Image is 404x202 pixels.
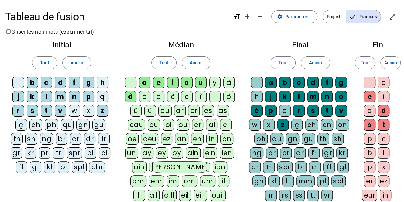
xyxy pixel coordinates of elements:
div: ai [206,119,217,131]
div: pr [39,147,50,159]
div: é [153,91,164,102]
div: g [335,77,347,88]
button: Aucun [380,56,401,69]
div: as [217,105,229,117]
div: oin [132,161,147,173]
div: dr [84,133,95,145]
div: c [41,77,52,88]
div: gu [92,119,105,131]
div: ê [167,91,179,102]
div: m [55,91,66,102]
div: fr [98,133,110,145]
span: Tout [278,59,288,67]
div: e [364,91,375,102]
h2: Fin [362,41,394,49]
div: ey [156,147,168,159]
div: gu [302,133,315,145]
div: [PERSON_NAME] [149,161,210,173]
div: spr [277,161,293,173]
div: em [149,175,164,187]
div: kr [25,147,36,159]
div: bl [85,147,96,159]
button: Tout [271,56,296,69]
button: Paramètres [271,10,317,23]
div: gr [322,147,334,159]
div: cl [309,161,321,173]
div: ç [15,119,27,131]
button: Aucun [62,56,91,69]
div: am [130,175,146,187]
div: j [265,91,277,102]
div: eur [362,190,377,201]
div: il [218,175,229,187]
div: or [188,105,200,117]
div: c [293,77,305,88]
div: spl [72,161,87,173]
div: mm [296,175,315,187]
div: ï [209,91,221,102]
div: o [335,91,347,102]
div: es [202,105,214,117]
div: p [265,105,277,117]
div: pr [249,161,261,173]
div: ay [141,147,153,159]
div: î [195,91,207,102]
div: s [364,119,375,131]
div: oi [163,119,174,131]
div: ng [40,133,53,145]
mat-icon: format_size [233,13,241,20]
div: br [266,147,278,159]
div: x [378,161,389,173]
div: ll [282,175,294,187]
div: gn [252,175,266,187]
mat-button-toggle-group: Language selection [323,10,381,23]
div: pl [58,161,69,173]
span: English [323,10,346,23]
div: ez [161,133,172,145]
div: ez [378,175,389,187]
div: o [181,77,193,88]
span: Aucun [190,59,202,67]
div: à [223,77,235,88]
div: ç [291,119,303,131]
span: Aucun [309,59,322,67]
div: en [191,133,204,145]
div: au [158,105,172,117]
div: b [279,77,291,88]
div: ein [203,147,217,159]
div: ss [293,190,305,201]
div: l [41,91,52,102]
button: Entrer en plein écran [386,10,399,23]
div: n [321,91,333,102]
div: t [321,105,333,117]
div: ion [213,161,227,173]
div: rr [265,190,277,201]
div: vr [321,190,333,201]
div: tt [307,190,319,201]
div: t [41,105,52,117]
div: oeu [141,133,158,145]
div: f [69,77,80,88]
div: fl [16,161,27,173]
div: s [27,105,38,117]
div: im [167,175,179,187]
div: l [378,147,389,159]
div: in [206,133,218,145]
div: cl [99,147,110,159]
div: w [249,119,261,131]
div: c [378,133,389,145]
div: an [175,133,188,145]
div: s [307,105,319,117]
div: m [307,91,319,102]
label: Griser les non-mots (expérimental) [5,29,94,35]
div: ë [181,91,193,102]
div: q [279,105,291,117]
mat-icon: remove [256,13,264,20]
div: z [97,105,108,117]
span: Tout [40,59,49,67]
div: er [364,175,375,187]
div: o [364,105,375,117]
div: ph [45,119,58,131]
div: g [83,77,94,88]
button: Aucun [182,56,210,69]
